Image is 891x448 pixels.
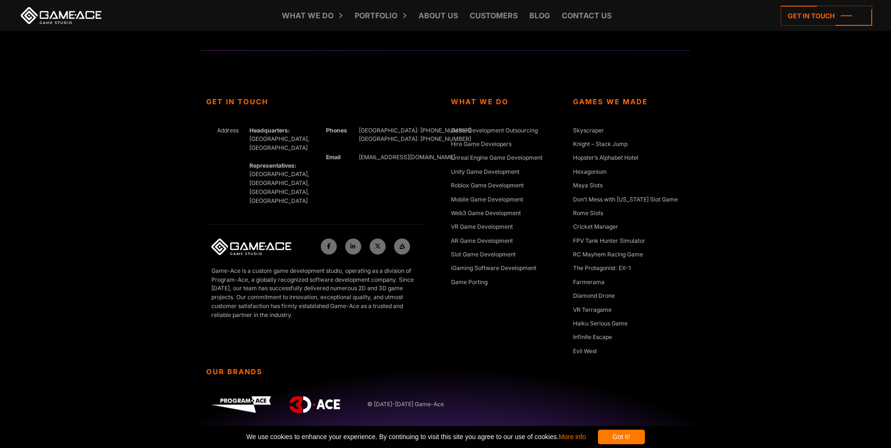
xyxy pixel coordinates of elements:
[573,223,618,232] a: Cricket Manager
[781,6,872,26] a: Get in touch
[359,127,471,134] span: [GEOGRAPHIC_DATA]: [PHONE_NUMBER]
[573,333,612,342] a: Infinite Escape
[451,126,538,136] a: Game Development Outsourcing
[359,135,471,142] span: [GEOGRAPHIC_DATA]: [PHONE_NUMBER]
[246,430,586,444] span: We use cookies to enhance your experience. By continuing to visit this site you agree to our use ...
[367,400,435,409] span: © [DATE]-[DATE] Game-Ace
[451,195,523,205] a: Mobile Game Development
[573,237,645,246] a: FPV Tank Hunter Simulator
[206,368,440,377] strong: Our Brands
[573,319,628,329] a: Haiku Serious Game
[573,98,685,107] strong: Games We Made
[573,250,643,260] a: RC Mayhem Racing Game
[573,278,604,287] a: Farmerama
[451,278,488,287] a: Game Porting
[573,209,603,218] a: Rome Slots
[451,168,519,177] a: Unity Game Development
[558,433,586,440] a: More info
[573,126,604,136] a: Skyscraper
[326,154,341,161] strong: Email
[573,347,597,356] a: Evil West
[573,140,628,149] a: Knight – Stack Jump
[451,140,511,149] a: Hire Game Developers
[451,264,536,273] a: iGaming Software Development
[211,267,419,320] p: Game-Ace is a custom game development studio, operating as a division of Program-Ace, a globally ...
[206,98,425,107] strong: Get In Touch
[359,154,455,161] a: [EMAIL_ADDRESS][DOMAIN_NAME]
[451,223,513,232] a: VR Game Development
[451,98,563,107] strong: What We Do
[598,430,645,444] div: Got it!
[451,209,521,218] a: Web3 Game Development
[326,127,347,134] strong: Phones
[451,237,513,246] a: AR Game Development
[573,154,638,163] a: Hopster’s Alphabet Hotel
[217,127,239,134] span: Address
[573,181,603,191] a: Maya Slots
[573,195,678,205] a: Don’t Mess with [US_STATE] Slot Game
[211,239,291,255] img: Game-Ace Logo
[573,306,612,315] a: VR Terragame
[451,181,524,191] a: Roblox Game Development
[249,162,296,169] strong: Representatives:
[573,292,615,301] a: Diamond Drone
[211,396,271,413] img: Program-Ace
[289,396,340,413] img: 3D-Ace
[573,168,607,177] a: Hexagonium
[451,154,542,163] a: Unreal Engine Game Development
[573,264,631,273] a: The Protagonist: EX-1
[451,250,516,260] a: Slot Game Development
[249,127,290,134] strong: Headquarters:
[244,126,310,206] div: [GEOGRAPHIC_DATA], [GEOGRAPHIC_DATA] [GEOGRAPHIC_DATA], [GEOGRAPHIC_DATA], [GEOGRAPHIC_DATA], [GE...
